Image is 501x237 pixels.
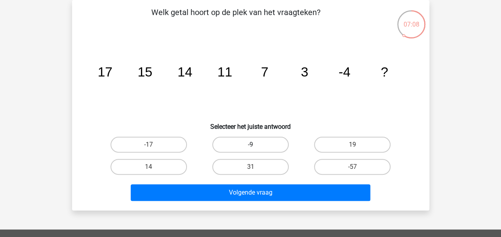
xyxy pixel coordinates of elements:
[131,184,370,201] button: Volgende vraag
[97,65,112,79] tspan: 17
[85,6,387,30] p: Welk getal hoort op de plek van het vraagteken?
[338,65,350,79] tspan: -4
[261,65,268,79] tspan: 7
[212,137,289,153] label: -9
[314,137,391,153] label: 19
[396,10,426,29] div: 07:08
[110,159,187,175] label: 14
[177,65,192,79] tspan: 14
[314,159,391,175] label: -57
[217,65,232,79] tspan: 11
[381,65,388,79] tspan: ?
[137,65,152,79] tspan: 15
[212,159,289,175] label: 31
[301,65,308,79] tspan: 3
[85,117,417,130] h6: Selecteer het juiste antwoord
[110,137,187,153] label: -17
